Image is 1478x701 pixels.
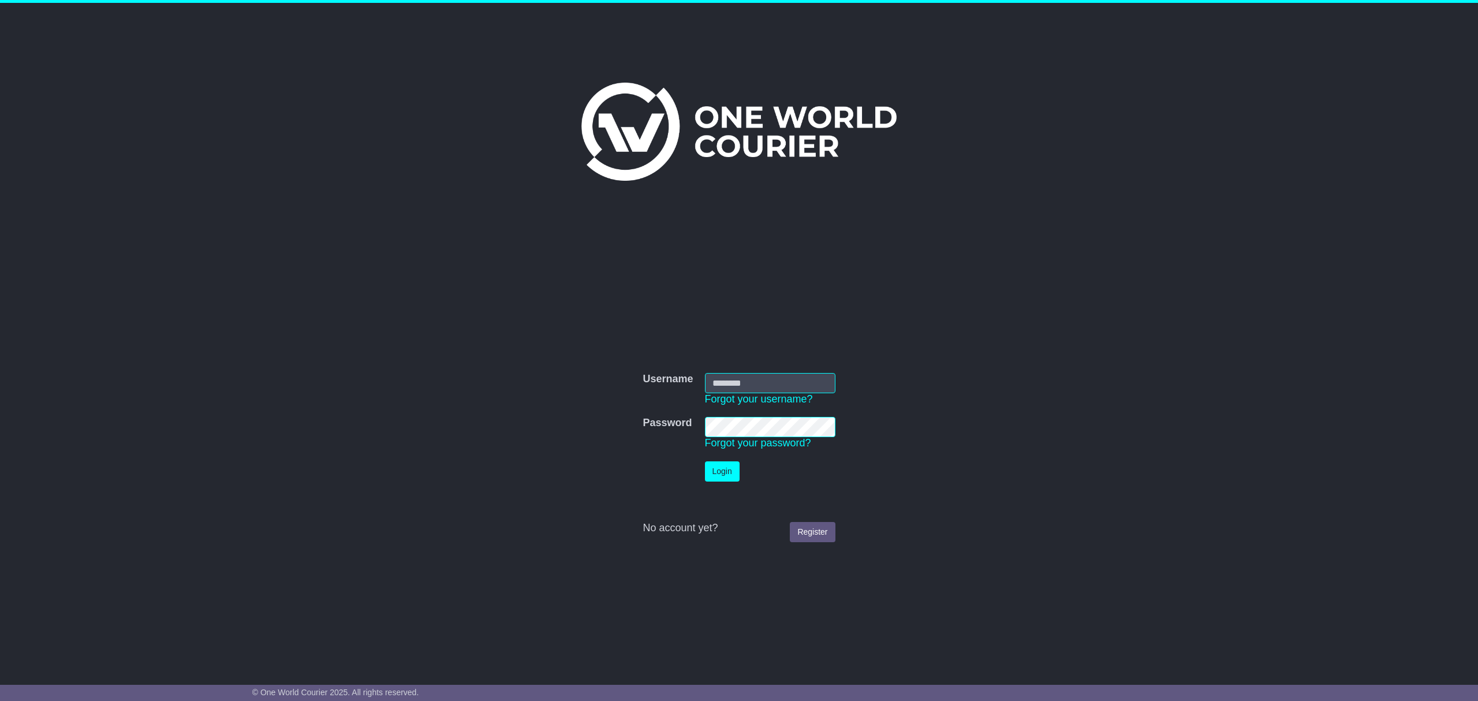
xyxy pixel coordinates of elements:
[252,688,419,697] span: © One World Courier 2025. All rights reserved.
[705,437,811,449] a: Forgot your password?
[705,393,813,405] a: Forgot your username?
[643,373,693,386] label: Username
[643,522,835,535] div: No account yet?
[581,83,897,181] img: One World
[705,461,740,482] button: Login
[643,417,692,430] label: Password
[790,522,835,542] a: Register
